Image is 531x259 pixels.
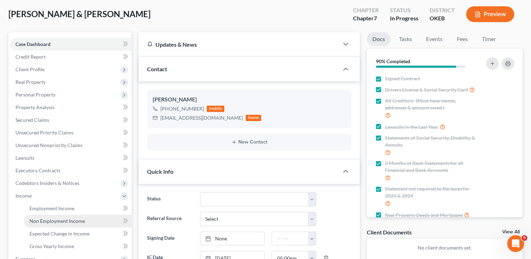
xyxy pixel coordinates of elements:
span: Secured Claims [15,117,49,123]
span: [PERSON_NAME] & [PERSON_NAME] [8,9,151,19]
a: Lawsuits [10,152,132,164]
span: Employment Income [29,205,74,211]
div: Chapter [353,14,379,22]
span: Client Profile [15,66,45,72]
a: Executory Contracts [10,164,132,177]
a: Events [420,32,448,46]
div: [PHONE_NUMBER] [160,105,204,112]
p: No client documents yet. [372,244,517,251]
span: Gross Yearly Income [29,243,74,249]
div: Status [390,6,418,14]
a: Gross Yearly Income [24,240,132,253]
label: Referral Source [144,212,196,226]
a: Unsecured Nonpriority Claims [10,139,132,152]
button: New Contact [153,139,346,145]
span: Real Property [15,79,46,85]
a: Case Dashboard [10,38,132,51]
span: Real Property Deeds and Mortgages [385,212,463,219]
span: Codebtors Insiders & Notices [15,180,79,186]
span: Property Analysis [15,104,54,110]
span: Credit Report [15,54,46,60]
input: -- : -- [272,232,308,245]
a: Employment Income [24,202,132,215]
label: Signing Date [144,232,196,246]
a: Credit Report [10,51,132,63]
span: Unsecured Priority Claims [15,129,73,135]
div: In Progress [390,14,418,22]
span: Case Dashboard [15,41,51,47]
strong: 90% Completed [376,58,410,64]
a: Fees [451,32,473,46]
span: Quick Info [147,168,173,175]
iframe: Intercom live chat [507,235,524,252]
div: mobile [207,106,224,112]
a: Timer [476,32,502,46]
a: View All [502,230,520,234]
span: Income [15,193,32,199]
div: Updates & News [147,41,330,48]
div: [EMAIL_ADDRESS][DOMAIN_NAME] [160,114,243,121]
span: 7 [374,15,377,21]
span: Drivers License & Social Security Card [385,86,468,93]
span: 3 Months of Bank Statements for all Financial and Bank Accounts [385,160,478,174]
span: Lawsuits [15,155,34,161]
span: Unsecured Nonpriority Claims [15,142,82,148]
button: Preview [466,6,514,22]
span: Personal Property [15,92,55,98]
span: Expected Change in Income [29,231,89,237]
span: Statement not required to file taxes for 2023 & 2024 [385,185,478,199]
span: All Creditors- (Must have names, addresses & amount owed.) [385,97,478,111]
div: Chapter [353,6,379,14]
a: None [200,232,265,245]
div: home [246,115,261,121]
a: Property Analysis [10,101,132,114]
span: Signed Contract [385,75,420,82]
a: Unsecured Priority Claims [10,126,132,139]
span: 5 [522,235,527,241]
span: Non Employment Income [29,218,85,224]
span: Statements of Social Security, Disabilty, & Annuity [385,134,478,148]
a: Docs [367,32,391,46]
div: Client Documents [367,228,412,236]
div: OKEB [430,14,455,22]
span: Contact [147,66,167,72]
a: Tasks [393,32,418,46]
label: Status [144,192,196,206]
a: Secured Claims [10,114,132,126]
span: Lawsuits in the Last Year. [385,124,439,131]
a: Expected Change in Income [24,227,132,240]
a: Non Employment Income [24,215,132,227]
div: [PERSON_NAME] [153,95,346,104]
div: District [430,6,455,14]
span: Executory Contracts [15,167,60,173]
